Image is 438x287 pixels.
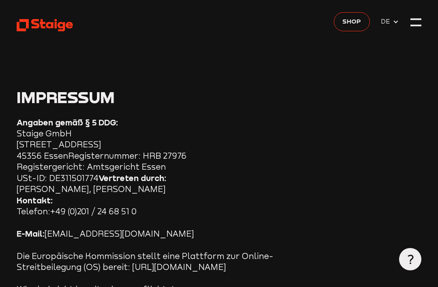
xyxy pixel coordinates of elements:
span: DE [381,17,393,26]
p: [EMAIL_ADDRESS][DOMAIN_NAME] [17,228,280,239]
p: Die Europäische Kommission stellt eine Plattform zur Online-Streitbeilegung (OS) bereit: [URL][DO... [17,250,280,273]
strong: Angaben gemäß § 5 DDG: [17,118,118,127]
a: Shop [334,12,370,31]
strong: E-Mail: [17,229,45,238]
span: Shop [342,17,361,26]
p: Telefon: [17,195,280,217]
a: +49 (0)201 / 24 68 51 0 [50,207,137,216]
strong: Kontakt: [17,196,53,205]
span: Impressum [17,87,115,107]
strong: Vertreten durch: [99,173,166,183]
